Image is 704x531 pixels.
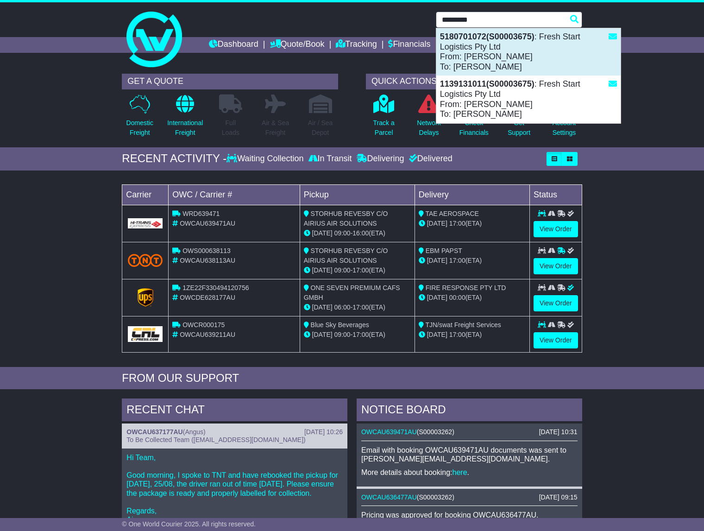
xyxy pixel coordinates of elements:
[219,118,242,138] p: Full Loads
[534,295,578,311] a: View Order
[373,118,395,138] p: Track a Parcel
[361,511,578,519] p: Pricing was approved for booking OWCAU636477AU.
[334,331,351,338] span: 09:00
[449,331,465,338] span: 17:00
[354,154,407,164] div: Delivering
[534,332,578,348] a: View Order
[167,94,203,143] a: InternationalFreight
[167,118,203,138] p: International Freight
[419,493,452,501] span: S00003262
[312,331,333,338] span: [DATE]
[122,520,256,528] span: © One World Courier 2025. All rights reserved.
[529,184,582,205] td: Status
[534,221,578,237] a: View Order
[122,372,582,385] div: FROM OUR SUPPORT
[373,94,395,143] a: Track aParcel
[440,32,534,41] strong: 5180701072(S00003675)
[304,210,388,227] span: STORHUB REVESBY C/O AIRIUS AIR SOLUTIONS
[427,331,447,338] span: [DATE]
[419,330,526,340] div: (ETA)
[334,229,351,237] span: 09:00
[426,284,506,291] span: FIRE RESPONSE PTY LTD
[419,256,526,265] div: (ETA)
[209,37,258,53] a: Dashboard
[453,468,467,476] a: here
[449,220,465,227] span: 17:00
[436,76,621,123] div: : Fresh Start Logistics Pty Ltd From: [PERSON_NAME] To: [PERSON_NAME]
[539,493,578,501] div: [DATE] 09:15
[122,398,347,424] div: RECENT CHAT
[262,118,289,138] p: Air & Sea Freight
[180,220,235,227] span: OWCAU639471AU
[180,257,235,264] span: OWCAU638113AU
[126,453,343,525] p: Hi Team, Good morning, I spoke to TNT and have rebooked the pickup for [DATE], 25/08, the driver ...
[304,228,411,238] div: - (ETA)
[436,28,621,76] div: : Fresh Start Logistics Pty Ltd From: [PERSON_NAME] To: [PERSON_NAME]
[311,321,369,329] span: Blue Sky Beverages
[352,331,369,338] span: 17:00
[419,293,526,303] div: (ETA)
[128,218,163,228] img: GetCarrierServiceLogo
[308,118,333,138] p: Air / Sea Depot
[182,210,220,217] span: WRD639471
[126,428,182,436] a: OWCAU637177AU
[122,152,226,165] div: RECENT ACTIVITY -
[366,74,582,89] div: QUICK ACTIONS
[334,303,351,311] span: 06:00
[352,229,369,237] span: 16:00
[539,428,578,436] div: [DATE] 10:31
[312,266,333,274] span: [DATE]
[357,398,582,424] div: NOTICE BOARD
[270,37,325,53] a: Quote/Book
[388,37,430,53] a: Financials
[534,258,578,274] a: View Order
[182,284,249,291] span: 1ZE22F330494120756
[126,118,153,138] p: Domestic Freight
[459,118,489,138] p: Check Financials
[553,118,576,138] p: Account Settings
[304,284,400,301] span: ONE SEVEN PREMIUM CAFS GMBH
[304,265,411,275] div: - (ETA)
[128,326,163,342] img: GetCarrierServiceLogo
[426,247,462,254] span: EBM PAPST
[416,94,441,143] a: NetworkDelays
[226,154,306,164] div: Waiting Collection
[352,266,369,274] span: 17:00
[352,303,369,311] span: 17:00
[361,428,578,436] div: ( )
[508,118,530,138] p: Get Support
[126,436,305,443] span: To Be Collected Team ([EMAIL_ADDRESS][DOMAIN_NAME])
[185,428,203,436] span: Angus
[361,468,578,477] p: More details about booking: .
[180,331,235,338] span: OWCAU639211AU
[304,247,388,264] span: STORHUB REVESBY C/O AIRIUS AIR SOLUTIONS
[306,154,354,164] div: In Transit
[407,154,453,164] div: Delivered
[336,37,377,53] a: Tracking
[122,74,338,89] div: GET A QUOTE
[361,446,578,463] p: Email with booking OWCAU639471AU documents was sent to [PERSON_NAME][EMAIL_ADDRESS][DOMAIN_NAME].
[128,254,163,266] img: TNT_Domestic.png
[417,118,440,138] p: Network Delays
[126,94,154,143] a: DomesticFreight
[361,493,417,501] a: OWCAU636477AU
[304,303,411,312] div: - (ETA)
[304,330,411,340] div: - (ETA)
[126,428,343,436] div: ( )
[169,184,300,205] td: OWC / Carrier #
[182,247,231,254] span: OWS000638113
[138,288,153,307] img: GetCarrierServiceLogo
[427,257,447,264] span: [DATE]
[449,294,465,301] span: 00:00
[180,294,235,301] span: OWCDE628177AU
[304,428,343,436] div: [DATE] 10:26
[425,210,478,217] span: TAE AEROSPACE
[182,321,225,329] span: OWCR000175
[440,79,534,88] strong: 1139131011(S00003675)
[361,493,578,501] div: ( )
[361,428,417,436] a: OWCAU639471AU
[122,184,169,205] td: Carrier
[419,428,452,436] span: S00003262
[415,184,529,205] td: Delivery
[334,266,351,274] span: 09:00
